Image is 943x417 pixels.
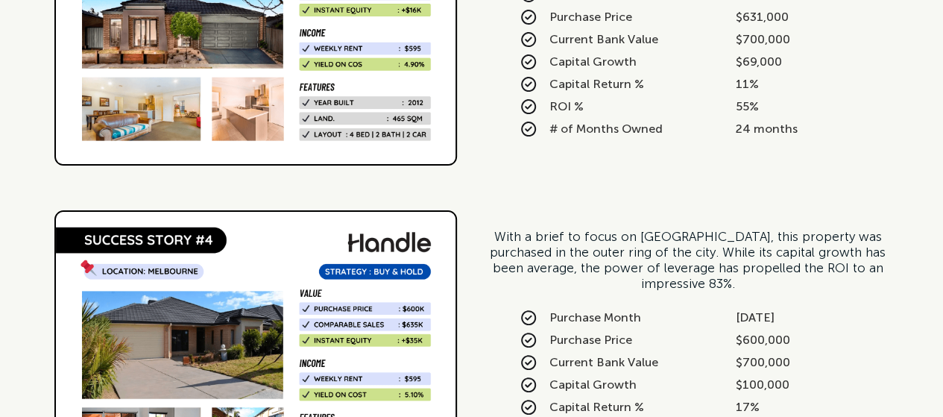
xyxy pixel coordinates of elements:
[706,400,874,415] div: 17%
[706,10,874,25] div: $631,000
[520,310,688,325] div: Purchase Month
[706,32,874,47] div: $700,000
[520,333,688,348] div: Purchase Price
[520,355,688,370] div: Current Bank Value
[520,54,688,69] div: Capital Growth
[520,32,688,47] div: Current Bank Value
[706,355,874,370] div: $700,000
[520,10,688,25] div: Purchase Price
[520,400,688,415] div: Capital Return %
[706,377,874,392] div: $100,000
[706,122,874,137] div: 24 months
[487,229,889,292] div: With a brief to focus on [GEOGRAPHIC_DATA], this property was purchased in the outer ring of the ...
[706,99,874,114] div: 55%
[706,77,874,92] div: 11%
[520,377,688,392] div: Capital Growth
[520,122,688,137] div: # of Months Owned
[520,77,688,92] div: Capital Return %
[520,99,688,114] div: ROI %
[706,54,874,69] div: $69,000
[706,310,874,325] div: [DATE]
[706,333,874,348] div: $600,000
